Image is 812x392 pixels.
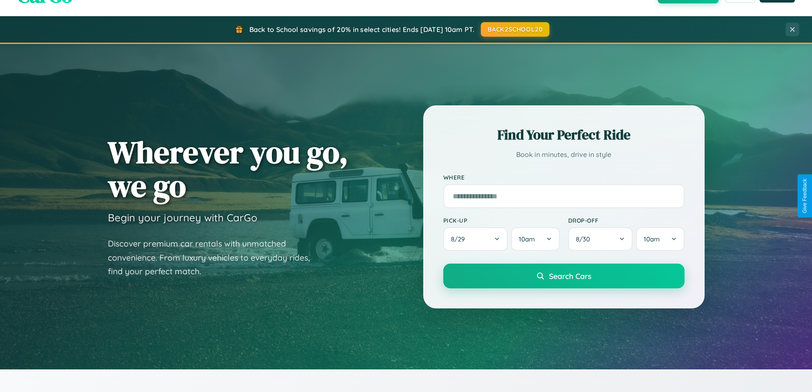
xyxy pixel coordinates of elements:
label: Pick-up [443,217,560,224]
h1: Wherever you go, we go [108,135,348,203]
span: Search Cars [549,271,591,281]
span: 10am [644,235,660,243]
button: 8/29 [443,227,508,251]
div: Give Feedback [802,179,808,213]
h3: Begin your journey with CarGo [108,211,257,224]
p: Book in minutes, drive in style [443,148,685,161]
button: 8/30 [568,227,633,251]
p: Discover premium car rentals with unmatched convenience. From luxury vehicles to everyday rides, ... [108,237,321,279]
button: 10am [636,227,684,251]
span: 8 / 30 [576,235,594,243]
span: 10am [519,235,535,243]
label: Where [443,174,685,181]
button: 10am [511,227,559,251]
button: BACK2SCHOOL20 [481,22,549,37]
label: Drop-off [568,217,685,224]
span: Back to School savings of 20% in select cities! Ends [DATE] 10am PT. [249,25,474,34]
button: Search Cars [443,264,685,288]
span: 8 / 29 [451,235,469,243]
h2: Find Your Perfect Ride [443,125,685,144]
